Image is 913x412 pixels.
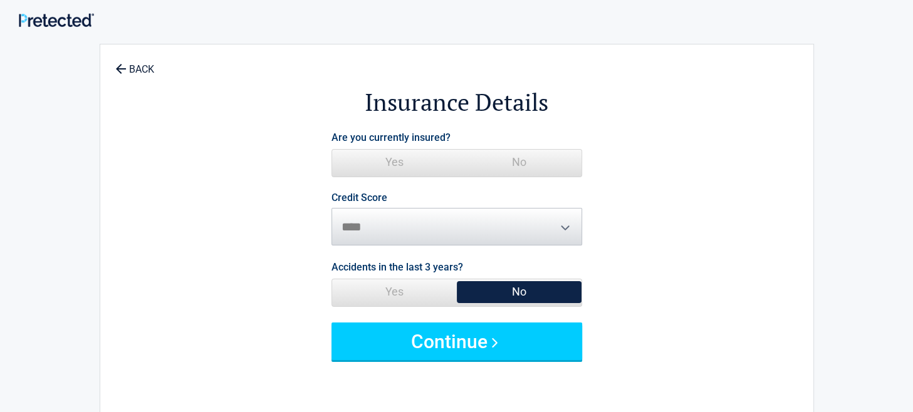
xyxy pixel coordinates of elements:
h2: Insurance Details [169,86,744,118]
img: Main Logo [19,13,94,27]
label: Are you currently insured? [331,129,451,146]
span: No [457,279,582,304]
label: Accidents in the last 3 years? [331,259,463,276]
label: Credit Score [331,193,387,203]
span: No [457,150,582,175]
button: Continue [331,322,582,360]
a: BACK [113,53,157,75]
span: Yes [332,150,457,175]
span: Yes [332,279,457,304]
